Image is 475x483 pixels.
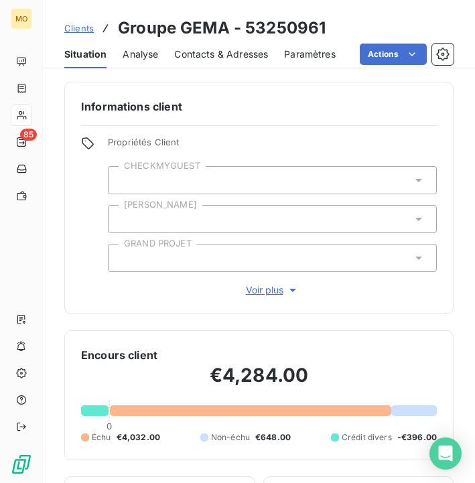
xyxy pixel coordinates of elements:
[119,252,130,264] input: Ajouter une valeur
[81,98,437,115] h6: Informations client
[64,21,94,35] a: Clients
[284,48,336,61] span: Paramètres
[397,431,437,443] span: -€396.00
[123,48,158,61] span: Analyse
[108,137,437,155] span: Propriétés Client
[81,363,437,401] h2: €4,284.00
[64,48,107,61] span: Situation
[119,174,130,186] input: Ajouter une valeur
[108,283,437,297] button: Voir plus
[20,129,37,141] span: 85
[342,431,392,443] span: Crédit divers
[81,347,157,363] h6: Encours client
[429,437,462,470] div: Open Intercom Messenger
[92,431,111,443] span: Échu
[118,16,326,40] h3: Groupe GEMA - 53250961
[64,23,94,33] span: Clients
[11,8,32,29] div: MO
[107,421,112,431] span: 0
[117,431,160,443] span: €4,032.00
[119,213,130,225] input: Ajouter une valeur
[360,44,427,65] button: Actions
[246,283,299,297] span: Voir plus
[255,431,291,443] span: €648.00
[11,454,32,475] img: Logo LeanPay
[174,48,268,61] span: Contacts & Adresses
[211,431,250,443] span: Non-échu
